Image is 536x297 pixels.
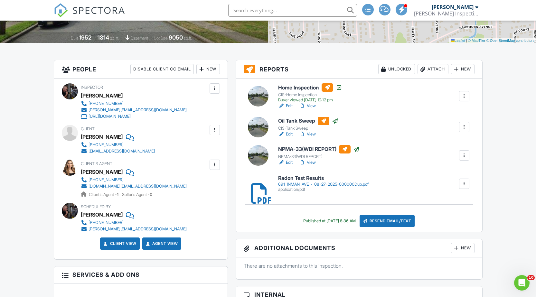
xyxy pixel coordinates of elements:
a: [DOMAIN_NAME][EMAIL_ADDRESS][DOMAIN_NAME] [81,183,187,190]
a: Client View [102,240,136,247]
a: SPECTORA [54,9,125,22]
span: basement [131,36,148,41]
span: Built [71,36,78,41]
span: Inspector [81,85,103,90]
h6: NPMA-33(WDI REPORT) [278,145,360,153]
div: [PERSON_NAME] [432,4,474,10]
div: New [196,64,220,74]
span: sq. ft. [110,36,119,41]
h3: Reports [236,60,482,79]
div: [URL][DOMAIN_NAME] [89,114,131,119]
h6: Radon Test Results [278,175,369,181]
a: [PHONE_NUMBER] [81,142,155,148]
h3: Services & Add ons [54,266,228,283]
div: [DOMAIN_NAME][EMAIL_ADDRESS][DOMAIN_NAME] [89,184,187,189]
a: [PHONE_NUMBER] [81,177,187,183]
img: The Best Home Inspection Software - Spectora [54,3,68,17]
div: [PERSON_NAME] [81,91,123,100]
div: Cooper Inspection Services LLC [414,10,478,17]
div: New [451,243,475,253]
strong: 0 [150,192,152,197]
div: [EMAIL_ADDRESS][DOMAIN_NAME] [89,149,155,154]
div: CIS-Tank Sweep [278,126,338,131]
a: Edit [278,159,293,166]
div: Buyer viewed [DATE] 12:12 pm [278,97,342,103]
span: Lot Size [154,36,168,41]
a: [PHONE_NUMBER] [81,219,187,226]
div: Attach [418,64,448,74]
a: Agent View [145,240,178,247]
div: 9050 [169,34,183,41]
span: | [466,39,467,42]
div: Unlocked [378,64,415,74]
div: [PERSON_NAME] [81,132,123,142]
a: View [299,159,316,166]
div: New [451,64,475,74]
div: [PHONE_NUMBER] [89,142,124,147]
div: 1952 [79,34,91,41]
div: Published at [DATE] 8:36 AM [303,218,356,224]
a: [URL][DOMAIN_NAME] [81,113,187,120]
strong: 1 [117,192,118,197]
div: NPMA-33(WDI REPORT) [278,154,360,159]
a: NPMA-33(WDI REPORT) NPMA-33(WDI REPORT) [278,145,360,159]
span: Client's Agent - [89,192,119,197]
a: [PERSON_NAME][EMAIL_ADDRESS][DOMAIN_NAME] [81,107,187,113]
div: 1314 [98,34,109,41]
a: View [299,131,316,137]
h3: Additional Documents [236,239,482,257]
a: [EMAIL_ADDRESS][DOMAIN_NAME] [81,148,155,154]
a: Home Inspection CIS-Home Inspection Buyer viewed [DATE] 12:12 pm [278,83,342,103]
h3: People [54,60,228,79]
div: [PHONE_NUMBER] [89,220,124,225]
a: [PERSON_NAME][EMAIL_ADDRESS][DOMAIN_NAME] [81,226,187,232]
a: © OpenStreetMap contributors [486,39,534,42]
h6: Home Inspection [278,83,342,92]
a: Edit [278,103,293,109]
div: 691_INMAN_AVE_-_08-27-2025-000000Dup.pdf [278,182,369,187]
a: Oil Tank Sweep CIS-Tank Sweep [278,117,338,131]
a: Leaflet [451,39,465,42]
div: Disable Client CC Email [130,64,194,74]
a: Radon Test Results 691_INMAN_AVE_-_08-27-2025-000000Dup.pdf application/pdf [278,175,369,192]
div: [PERSON_NAME][EMAIL_ADDRESS][DOMAIN_NAME] [89,227,187,232]
div: [PERSON_NAME] [81,210,123,219]
span: 10 [527,275,535,280]
a: [PHONE_NUMBER] [81,100,187,107]
div: CIS-Home Inspection [278,92,342,97]
a: Edit [278,131,293,137]
span: Client [81,126,95,131]
div: [PERSON_NAME][EMAIL_ADDRESS][DOMAIN_NAME] [89,107,187,113]
span: Scheduled By [81,204,111,209]
input: Search everything... [228,4,357,17]
a: View [299,103,316,109]
div: [PHONE_NUMBER] [89,101,124,106]
div: application/pdf [278,187,369,192]
span: Client's Agent [81,161,112,166]
iframe: Intercom live chat [514,275,530,291]
h6: Oil Tank Sweep [278,117,338,125]
a: © MapTiler [468,39,485,42]
a: [PERSON_NAME] [81,167,123,177]
div: Resend Email/Text [360,215,415,227]
p: There are no attachments to this inspection. [244,262,475,269]
div: [PHONE_NUMBER] [89,177,124,182]
span: sq.ft. [184,36,192,41]
span: SPECTORA [72,3,125,17]
span: Seller's Agent - [122,192,152,197]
